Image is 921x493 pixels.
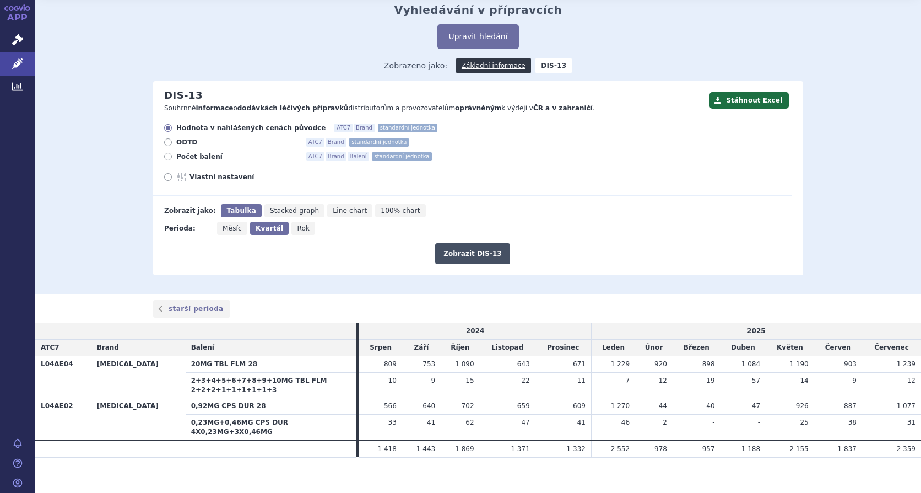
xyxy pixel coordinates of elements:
div: Perioda: [164,222,212,235]
span: 2 552 [611,445,630,453]
span: 9 [431,377,436,384]
span: Brand [97,344,119,351]
th: 20MG TBL FLM 28 [186,356,357,372]
span: 1 084 [741,360,760,368]
span: 40 [706,402,714,410]
span: Brand [326,152,346,161]
td: Listopad [480,340,535,356]
span: 898 [702,360,715,368]
span: 609 [573,402,586,410]
span: 659 [517,402,530,410]
a: Základní informace [456,58,531,73]
span: Brand [354,124,375,132]
th: 2+3+4+5+6+7+8+9+10MG TBL FLM 2+2+2+1+1+1+1+1+3 [186,372,357,398]
span: 46 [621,419,630,426]
span: 1 270 [611,402,630,410]
span: 31 [907,419,915,426]
span: - [712,419,714,426]
span: Kvartál [256,224,283,232]
span: 2 [663,419,667,426]
span: 12 [907,377,915,384]
span: 1 188 [741,445,760,453]
th: 0,92MG CPS DUR 28 [186,398,357,415]
span: 15 [465,377,474,384]
span: 903 [844,360,857,368]
span: 566 [384,402,397,410]
span: ATC7 [306,152,324,161]
span: Rok [297,224,310,232]
span: ATC7 [306,138,324,147]
strong: informace [196,104,234,112]
span: Počet balení [176,152,297,161]
td: Červenec [862,340,921,356]
span: standardní jednotka [372,152,431,161]
span: 33 [388,419,397,426]
span: 1 418 [378,445,397,453]
span: 1 443 [416,445,435,453]
td: Únor [635,340,673,356]
span: 640 [422,402,435,410]
td: Září [402,340,441,356]
th: L04AE04 [35,356,91,398]
th: 0,23MG+0,46MG CPS DUR 4X0,23MG+3X0,46MG [186,415,357,441]
span: Měsíc [223,224,242,232]
span: 1 869 [455,445,474,453]
span: 41 [427,419,435,426]
span: 887 [844,402,857,410]
span: ODTD [176,138,297,147]
td: Říjen [441,340,479,356]
span: Balení [348,152,369,161]
span: 19 [706,377,714,384]
h2: DIS-13 [164,89,203,101]
span: 978 [654,445,667,453]
span: 1 077 [897,402,915,410]
span: 12 [659,377,667,384]
td: Srpen [359,340,402,356]
span: 753 [422,360,435,368]
span: Brand [326,138,346,147]
span: 2 155 [789,445,808,453]
span: 671 [573,360,586,368]
span: 1 190 [789,360,808,368]
span: Vlastní nastavení [189,173,311,181]
div: Zobrazit jako: [164,204,215,217]
strong: DIS-13 [535,58,572,73]
span: 1 371 [511,445,529,453]
td: 2025 [591,323,921,339]
span: 1 229 [611,360,630,368]
p: Souhrnné o distributorům a provozovatelům k výdeji v . [164,104,704,113]
td: Červen [814,340,862,356]
th: [MEDICAL_DATA] [91,398,186,441]
span: 100% chart [381,207,420,215]
span: 809 [384,360,397,368]
span: 1 090 [455,360,474,368]
span: 643 [517,360,530,368]
span: standardní jednotka [349,138,409,147]
span: 38 [848,419,857,426]
span: Line chart [333,207,367,215]
span: 14 [800,377,808,384]
th: L04AE02 [35,398,91,441]
span: 47 [521,419,529,426]
span: 25 [800,419,808,426]
span: 47 [752,402,760,410]
span: 1 239 [897,360,915,368]
td: Březen [673,340,720,356]
span: 44 [659,402,667,410]
span: 41 [577,419,586,426]
td: Leden [591,340,635,356]
span: 22 [521,377,529,384]
td: Duben [720,340,766,356]
span: 957 [702,445,715,453]
span: 702 [462,402,474,410]
th: [MEDICAL_DATA] [91,356,186,398]
td: Prosinec [535,340,592,356]
span: 9 [852,377,857,384]
h2: Vyhledávání v přípravcích [394,3,562,17]
strong: oprávněným [455,104,501,112]
span: 57 [752,377,760,384]
span: Hodnota v nahlášených cenách původce [176,124,326,132]
span: 11 [577,377,586,384]
span: Zobrazeno jako: [384,58,448,73]
span: 926 [796,402,809,410]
